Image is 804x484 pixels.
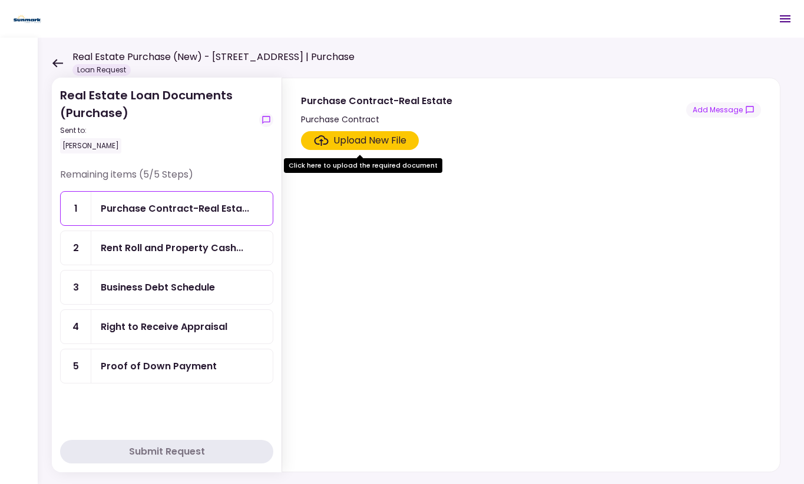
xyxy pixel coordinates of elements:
[101,280,215,295] div: Business Debt Schedule
[60,168,273,191] div: Remaining items (5/5 Steps)
[60,191,273,226] a: 1Purchase Contract-Real Estate
[284,158,442,173] div: Click here to upload the required document
[60,270,273,305] a: 3Business Debt Schedule
[60,86,254,153] div: Real Estate Loan Documents (Purchase)
[101,201,249,216] div: Purchase Contract-Real Estate
[12,10,43,28] img: Partner icon
[301,112,452,126] div: Purchase Contract
[771,5,799,33] button: Open menu
[686,102,761,118] button: show-messages
[282,78,780,472] div: Purchase Contract-Real EstatePurchase Contractshow-messagesClick here to upload the required docu...
[61,271,91,304] div: 3
[61,310,91,343] div: 4
[60,440,273,463] button: Submit Request
[60,309,273,344] a: 4Right to Receive Appraisal
[60,125,254,136] div: Sent to:
[61,231,91,265] div: 2
[60,138,121,153] div: [PERSON_NAME]
[333,133,406,148] div: Upload New File
[60,231,273,265] a: 2Rent Roll and Property Cashflow
[259,113,273,127] button: show-messages
[61,192,91,225] div: 1
[101,359,217,373] div: Proof of Down Payment
[61,349,91,383] div: 5
[101,241,243,255] div: Rent Roll and Property Cashflow
[129,445,205,459] div: Submit Request
[60,349,273,383] a: 5Proof of Down Payment
[301,131,419,150] span: Click here to upload the required document
[72,64,131,76] div: Loan Request
[101,319,227,334] div: Right to Receive Appraisal
[72,50,355,64] h1: Real Estate Purchase (New) - [STREET_ADDRESS] | Purchase
[301,94,452,108] div: Purchase Contract-Real Estate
